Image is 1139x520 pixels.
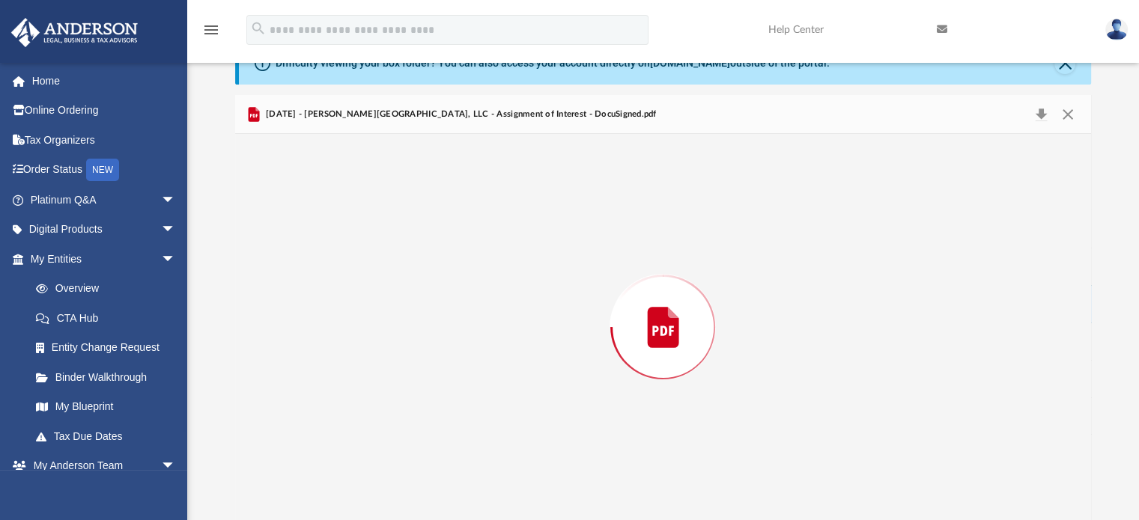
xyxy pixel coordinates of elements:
[161,215,191,245] span: arrow_drop_down
[276,55,830,71] div: Difficulty viewing your box folder? You can also access your account directly on outside of the p...
[21,303,198,333] a: CTA Hub
[86,159,119,181] div: NEW
[1028,104,1055,125] button: Download
[250,20,267,37] i: search
[263,108,657,121] span: [DATE] - [PERSON_NAME][GEOGRAPHIC_DATA], LLC - Assignment of Interest - DocuSigned.pdf
[10,451,191,481] a: My Anderson Teamarrow_drop_down
[10,125,198,155] a: Tax Organizers
[21,333,198,363] a: Entity Change Request
[1054,53,1075,74] button: Close
[650,57,730,69] a: [DOMAIN_NAME]
[202,21,220,39] i: menu
[1054,104,1081,125] button: Close
[10,244,198,274] a: My Entitiesarrow_drop_down
[21,392,191,422] a: My Blueprint
[21,274,198,304] a: Overview
[10,96,198,126] a: Online Ordering
[21,362,198,392] a: Binder Walkthrough
[161,451,191,482] span: arrow_drop_down
[7,18,142,47] img: Anderson Advisors Platinum Portal
[10,185,198,215] a: Platinum Q&Aarrow_drop_down
[10,66,198,96] a: Home
[21,421,198,451] a: Tax Due Dates
[202,28,220,39] a: menu
[161,244,191,275] span: arrow_drop_down
[1105,19,1128,40] img: User Pic
[10,215,198,245] a: Digital Productsarrow_drop_down
[161,185,191,215] span: arrow_drop_down
[10,155,198,186] a: Order StatusNEW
